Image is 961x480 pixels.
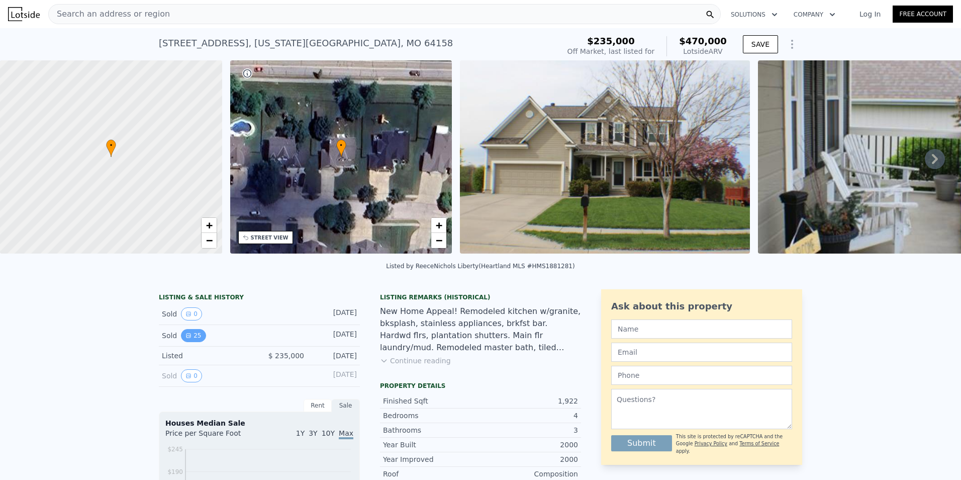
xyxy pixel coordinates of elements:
[162,369,251,382] div: Sold
[165,418,353,428] div: Houses Median Sale
[611,299,792,313] div: Ask about this property
[380,293,581,301] div: Listing Remarks (Historical)
[251,234,289,242] div: STREET VIEW
[695,441,727,446] a: Privacy Policy
[782,34,802,54] button: Show Options
[49,8,170,20] span: Search an address or region
[611,343,792,362] input: Email
[165,428,259,444] div: Price per Square Foot
[268,352,304,360] span: $ 235,000
[743,35,778,53] button: SAVE
[679,46,727,56] div: Lotside ARV
[202,218,217,233] a: Zoom in
[480,396,578,406] div: 1,922
[339,429,353,439] span: Max
[460,60,750,254] img: Sale: 134965261 Parcel: 53362527
[436,234,442,247] span: −
[336,139,346,157] div: •
[312,369,357,382] div: [DATE]
[587,36,635,46] span: $235,000
[162,329,251,342] div: Sold
[380,382,581,390] div: Property details
[679,36,727,46] span: $470,000
[181,307,202,321] button: View historical data
[383,425,480,435] div: Bathrooms
[167,468,183,475] tspan: $190
[332,399,360,412] div: Sale
[383,396,480,406] div: Finished Sqft
[723,6,786,24] button: Solutions
[383,411,480,421] div: Bedrooms
[322,429,335,437] span: 10Y
[312,307,357,321] div: [DATE]
[480,469,578,479] div: Composition
[380,305,581,354] div: New Home Appeal! Remodeled kitchen w/granite, bksplash, stainless appliances, brkfst bar. Hardwd ...
[162,351,251,361] div: Listed
[162,307,251,321] div: Sold
[786,6,843,24] button: Company
[312,351,357,361] div: [DATE]
[181,329,206,342] button: View historical data
[206,234,212,247] span: −
[296,429,305,437] span: 1Y
[611,435,672,451] button: Submit
[167,446,183,453] tspan: $245
[480,411,578,421] div: 4
[380,356,451,366] button: Continue reading
[386,263,574,270] div: Listed by ReeceNichols Liberty (Heartland MLS #HMS1881281)
[611,366,792,385] input: Phone
[106,141,116,150] span: •
[206,219,212,231] span: +
[611,319,792,339] input: Name
[431,233,446,248] a: Zoom out
[567,46,655,56] div: Off Market, last listed for
[8,7,40,21] img: Lotside
[159,36,453,50] div: [STREET_ADDRESS] , [US_STATE][GEOGRAPHIC_DATA] , MO 64158
[383,440,480,450] div: Year Built
[480,425,578,435] div: 3
[893,6,953,23] a: Free Account
[480,440,578,450] div: 2000
[159,293,360,303] div: LISTING & SALE HISTORY
[383,469,480,479] div: Roof
[304,399,332,412] div: Rent
[676,433,792,455] div: This site is protected by reCAPTCHA and the Google and apply.
[383,454,480,464] div: Year Improved
[480,454,578,464] div: 2000
[312,329,357,342] div: [DATE]
[436,219,442,231] span: +
[106,139,116,157] div: •
[181,369,202,382] button: View historical data
[336,141,346,150] span: •
[739,441,779,446] a: Terms of Service
[847,9,893,19] a: Log In
[431,218,446,233] a: Zoom in
[309,429,317,437] span: 3Y
[202,233,217,248] a: Zoom out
